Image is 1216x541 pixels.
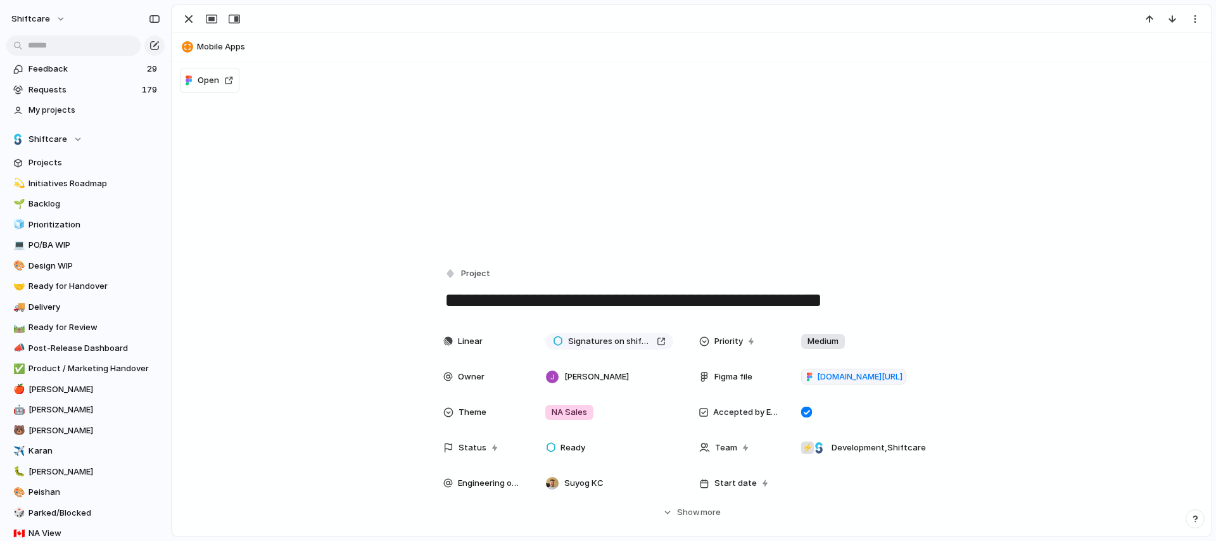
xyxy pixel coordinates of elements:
[28,342,160,355] span: Post-Release Dashboard
[459,406,486,419] span: Theme
[11,13,50,25] span: shiftcare
[11,445,24,457] button: ✈️
[6,277,165,296] a: 🤝Ready for Handover
[6,80,165,99] a: Requests179
[28,239,160,251] span: PO/BA WIP
[28,362,160,375] span: Product / Marketing Handover
[6,421,165,440] a: 🐻[PERSON_NAME]
[180,68,239,93] button: Open
[13,300,22,314] div: 🚚
[714,477,757,490] span: Start date
[13,382,22,397] div: 🍎
[13,217,22,232] div: 🧊
[6,9,72,29] button: shiftcare
[11,486,24,499] button: 🎨
[28,280,160,293] span: Ready for Handover
[801,442,814,454] div: ⚡
[817,371,902,383] span: [DOMAIN_NAME][URL]
[28,219,160,231] span: Prioritization
[6,153,165,172] a: Projects
[28,156,160,169] span: Projects
[142,84,160,96] span: 179
[13,258,22,273] div: 🎨
[11,424,24,437] button: 🐻
[714,335,743,348] span: Priority
[458,477,524,490] span: Engineering owner
[6,101,165,120] a: My projects
[28,321,160,334] span: Ready for Review
[13,197,22,212] div: 🌱
[28,63,143,75] span: Feedback
[11,342,24,355] button: 📣
[458,371,484,383] span: Owner
[714,371,752,383] span: Figma file
[28,404,160,416] span: [PERSON_NAME]
[147,63,160,75] span: 29
[28,383,160,396] span: [PERSON_NAME]
[13,506,22,520] div: 🎲
[6,215,165,234] a: 🧊Prioritization
[11,321,24,334] button: 🛤️
[178,37,1205,57] button: Mobile Apps
[700,506,721,519] span: more
[6,318,165,337] a: 🛤️Ready for Review
[13,485,22,500] div: 🎨
[197,41,1205,53] span: Mobile Apps
[564,477,604,490] span: Suyog KC
[6,174,165,193] a: 💫Initiatives Roadmap
[6,462,165,481] a: 🐛[PERSON_NAME]
[13,341,22,355] div: 📣
[28,133,67,146] span: Shiftcare
[11,239,24,251] button: 💻
[6,400,165,419] div: 🤖[PERSON_NAME]
[6,504,165,523] a: 🎲Parked/Blocked
[28,466,160,478] span: [PERSON_NAME]
[6,257,165,276] a: 🎨Design WIP
[713,406,780,419] span: Accepted by Engineering
[28,527,160,540] span: NA View
[198,74,219,87] span: Open
[6,339,165,358] a: 📣Post-Release Dashboard
[6,483,165,502] a: 🎨Peishan
[13,321,22,335] div: 🛤️
[13,238,22,253] div: 💻
[6,359,165,378] a: ✅Product / Marketing Handover
[28,260,160,272] span: Design WIP
[459,442,486,454] span: Status
[6,194,165,213] a: 🌱Backlog
[677,506,700,519] span: Show
[13,526,22,541] div: 🇨🇦
[28,301,160,314] span: Delivery
[11,527,24,540] button: 🇨🇦
[28,424,160,437] span: [PERSON_NAME]
[13,362,22,376] div: ✅
[11,260,24,272] button: 🎨
[11,301,24,314] button: 🚚
[443,501,940,524] button: Showmore
[28,486,160,499] span: Peishan
[564,371,629,383] span: [PERSON_NAME]
[13,464,22,479] div: 🐛
[6,442,165,461] a: ✈️Karan
[6,380,165,399] a: 🍎[PERSON_NAME]
[13,444,22,459] div: ✈️
[6,298,165,317] div: 🚚Delivery
[28,507,160,519] span: Parked/Blocked
[568,335,652,348] span: Signatures on shift clock out - client + carer
[13,176,22,191] div: 💫
[13,279,22,294] div: 🤝
[28,177,160,190] span: Initiatives Roadmap
[11,507,24,519] button: 🎲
